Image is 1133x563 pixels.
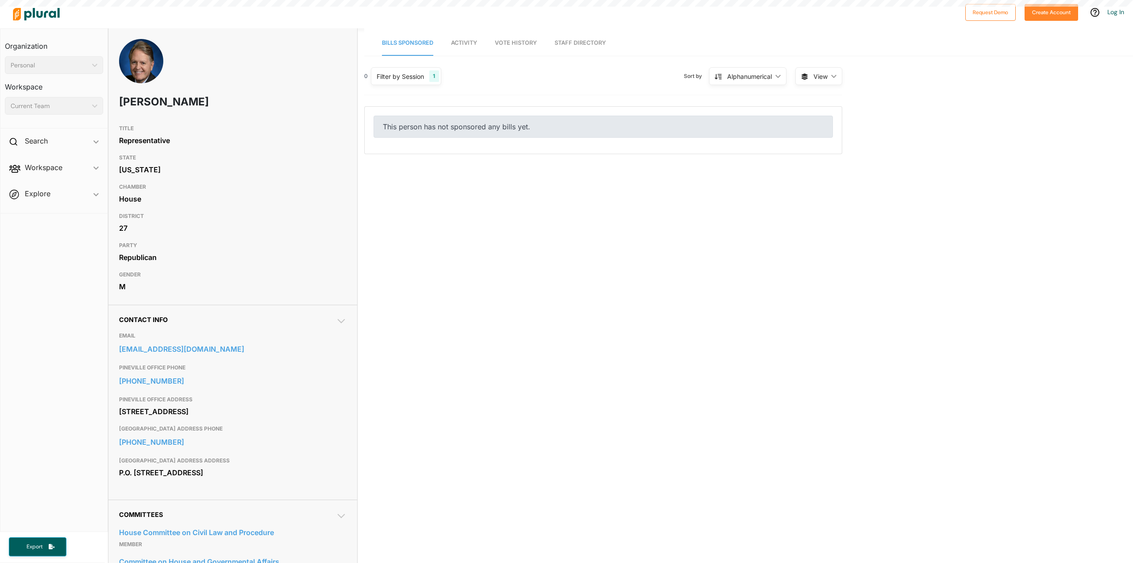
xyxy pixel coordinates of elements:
h3: PINEVILLE OFFICE ADDRESS [119,394,347,405]
span: Bills Sponsored [382,39,433,46]
h3: STATE [119,152,347,163]
div: House [119,192,347,206]
div: Republican [119,251,347,264]
h3: CHAMBER [119,182,347,192]
h3: PINEVILLE OFFICE PHONE [119,362,347,373]
button: Export [9,537,66,556]
a: Create Account [1025,7,1078,16]
a: House Committee on Civil Law and Procedure [119,526,347,539]
a: Request Demo [965,7,1016,16]
a: Vote History [495,31,537,56]
h3: [GEOGRAPHIC_DATA] ADDRESS PHONE [119,423,347,434]
span: View [813,72,828,81]
span: Sort by [684,72,709,80]
div: This person has not sponsored any bills yet. [374,116,833,138]
a: Bills Sponsored [382,31,433,56]
a: Staff Directory [555,31,606,56]
div: P.O. [STREET_ADDRESS] [119,466,347,479]
div: Personal [11,61,89,70]
h1: [PERSON_NAME] [119,89,255,115]
button: Create Account [1025,4,1078,21]
h3: TITLE [119,123,347,134]
span: Export [20,543,49,551]
h2: Search [25,136,48,146]
div: M [119,280,347,293]
div: [US_STATE] [119,163,347,176]
p: Member [119,539,347,550]
a: [PHONE_NUMBER] [119,435,347,449]
h3: [GEOGRAPHIC_DATA] ADDRESS ADDRESS [119,455,347,466]
a: Log In [1107,8,1124,16]
div: Alphanumerical [727,72,772,81]
a: [EMAIL_ADDRESS][DOMAIN_NAME] [119,342,347,356]
button: Request Demo [965,4,1016,21]
span: Committees [119,511,163,518]
div: 27 [119,221,347,235]
h3: GENDER [119,269,347,280]
h3: Workspace [5,74,103,93]
h3: EMAIL [119,330,347,341]
h3: DISTRICT [119,211,347,221]
div: 0 [364,72,368,80]
div: Representative [119,134,347,147]
span: Contact Info [119,316,168,323]
h3: PARTY [119,240,347,251]
img: Headshot of Mike Johnson [119,39,163,94]
div: Filter by Session [377,72,424,81]
h3: Organization [5,33,103,53]
a: Activity [451,31,477,56]
a: [PHONE_NUMBER] [119,374,347,388]
span: Activity [451,39,477,46]
div: 1 [429,70,439,82]
div: [STREET_ADDRESS] [119,405,347,418]
div: Current Team [11,101,89,111]
span: Vote History [495,39,537,46]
